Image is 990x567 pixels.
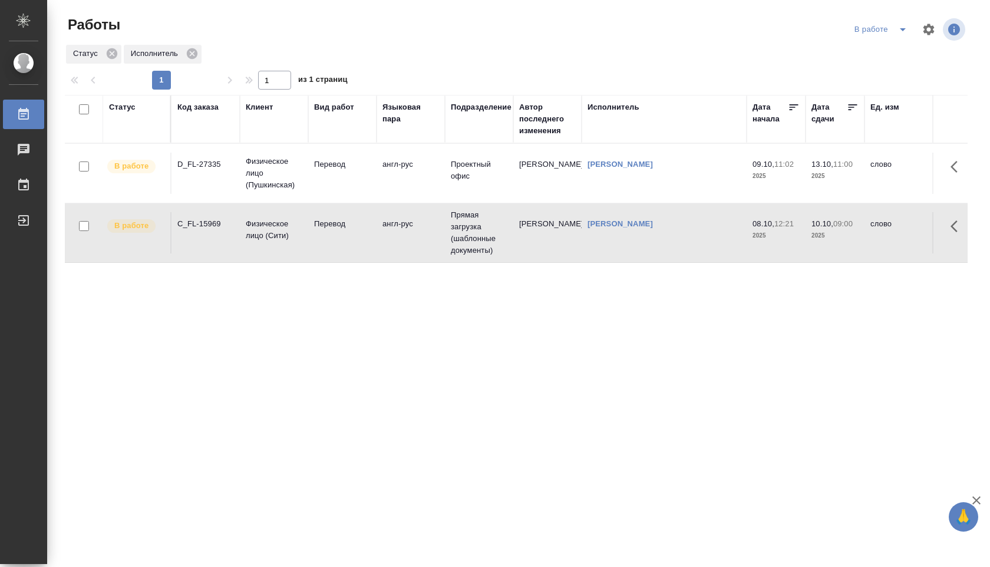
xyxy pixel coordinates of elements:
[519,101,576,137] div: Автор последнего изменения
[377,212,445,253] td: англ-рус
[106,159,164,174] div: Исполнитель выполняет работу
[943,153,972,181] button: Здесь прячутся важные кнопки
[246,156,302,191] p: Физическое лицо (Пушкинская)
[177,101,219,113] div: Код заказа
[953,505,973,529] span: 🙏
[246,218,302,242] p: Физическое лицо (Сити)
[753,160,774,169] p: 09.10,
[177,218,234,230] div: C_FL-15969
[382,101,439,125] div: Языковая пара
[864,153,933,194] td: слово
[513,153,582,194] td: [PERSON_NAME]
[109,101,136,113] div: Статус
[753,170,800,182] p: 2025
[864,212,933,253] td: слово
[124,45,202,64] div: Исполнитель
[870,101,899,113] div: Ед. изм
[943,212,972,240] button: Здесь прячутся важные кнопки
[131,48,182,60] p: Исполнитель
[588,160,653,169] a: [PERSON_NAME]
[774,160,794,169] p: 11:02
[66,45,121,64] div: Статус
[298,72,348,90] span: из 1 страниц
[246,101,273,113] div: Клиент
[588,101,639,113] div: Исполнитель
[753,219,774,228] p: 08.10,
[753,101,788,125] div: Дата начала
[811,101,847,125] div: Дата сдачи
[811,219,833,228] p: 10.10,
[852,20,915,39] div: split button
[114,220,148,232] p: В работе
[943,18,968,41] span: Посмотреть информацию
[811,170,859,182] p: 2025
[774,219,794,228] p: 12:21
[65,15,120,34] span: Работы
[915,15,943,44] span: Настроить таблицу
[73,48,102,60] p: Статус
[106,218,164,234] div: Исполнитель выполняет работу
[811,160,833,169] p: 13.10,
[177,159,234,170] div: D_FL-27335
[811,230,859,242] p: 2025
[753,230,800,242] p: 2025
[314,159,371,170] p: Перевод
[513,212,582,253] td: [PERSON_NAME]
[451,101,511,113] div: Подразделение
[949,502,978,532] button: 🙏
[377,153,445,194] td: англ-рус
[833,160,853,169] p: 11:00
[833,219,853,228] p: 09:00
[314,218,371,230] p: Перевод
[445,153,513,194] td: Проектный офис
[314,101,354,113] div: Вид работ
[588,219,653,228] a: [PERSON_NAME]
[114,160,148,172] p: В работе
[445,203,513,262] td: Прямая загрузка (шаблонные документы)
